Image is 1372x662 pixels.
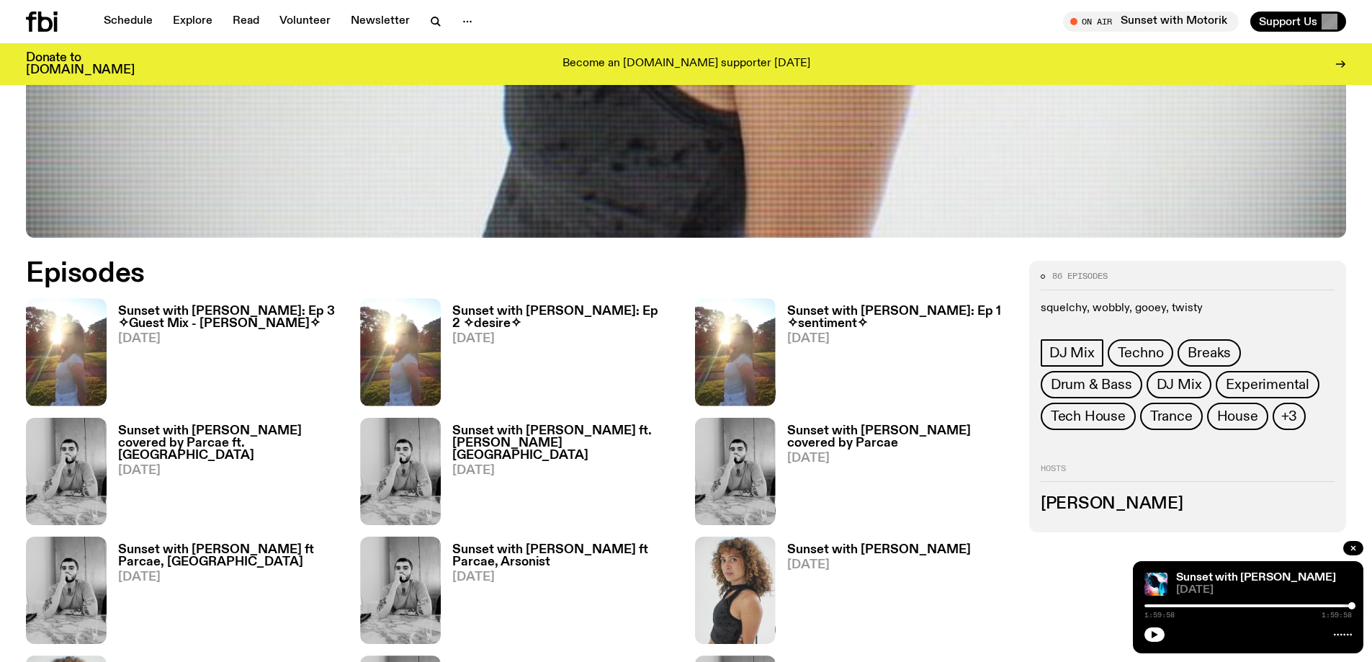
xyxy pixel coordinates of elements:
[118,305,343,330] h3: Sunset with [PERSON_NAME]: Ep 3 ✧Guest Mix - [PERSON_NAME]✧
[1217,408,1258,424] span: House
[452,333,677,345] span: [DATE]
[1041,465,1335,482] h2: Hosts
[1157,377,1202,393] span: DJ Mix
[1108,339,1174,367] a: Techno
[1250,12,1346,32] button: Support Us
[787,544,971,556] h3: Sunset with [PERSON_NAME]
[1176,585,1352,596] span: [DATE]
[1118,345,1164,361] span: Techno
[1041,496,1335,512] h3: [PERSON_NAME]
[118,333,343,345] span: [DATE]
[1041,403,1136,430] a: Tech House
[441,305,677,406] a: Sunset with [PERSON_NAME]: Ep 2 ✧desire✧[DATE]
[1188,345,1231,361] span: Breaks
[1150,408,1193,424] span: Trance
[787,425,1012,449] h3: Sunset with [PERSON_NAME] covered by Parcae
[452,305,677,330] h3: Sunset with [PERSON_NAME]: Ep 2 ✧desire✧
[1140,403,1203,430] a: Trance
[118,571,343,583] span: [DATE]
[1144,612,1175,619] span: 1:59:58
[1051,377,1132,393] span: Drum & Bass
[118,544,343,568] h3: Sunset with [PERSON_NAME] ft Parcae, [GEOGRAPHIC_DATA]
[1259,15,1317,28] span: Support Us
[1051,408,1126,424] span: Tech House
[107,425,343,525] a: Sunset with [PERSON_NAME] covered by Parcae ft. [GEOGRAPHIC_DATA][DATE]
[787,333,1012,345] span: [DATE]
[1052,272,1108,280] span: 86 episodes
[1147,371,1212,398] a: DJ Mix
[26,261,900,287] h2: Episodes
[1049,345,1095,361] span: DJ Mix
[441,544,677,644] a: Sunset with [PERSON_NAME] ft Parcae, Arsonist[DATE]
[107,305,343,406] a: Sunset with [PERSON_NAME]: Ep 3 ✧Guest Mix - [PERSON_NAME]✧[DATE]
[562,58,810,71] p: Become an [DOMAIN_NAME] supporter [DATE]
[787,452,1012,465] span: [DATE]
[118,425,343,462] h3: Sunset with [PERSON_NAME] covered by Parcae ft. [GEOGRAPHIC_DATA]
[1041,339,1103,367] a: DJ Mix
[342,12,418,32] a: Newsletter
[1281,408,1298,424] span: +3
[26,52,135,76] h3: Donate to [DOMAIN_NAME]
[1176,572,1336,583] a: Sunset with [PERSON_NAME]
[1178,339,1241,367] a: Breaks
[1144,573,1167,596] img: Simon Caldwell stands side on, looking downwards. He has headphones on. Behind him is a brightly ...
[95,12,161,32] a: Schedule
[118,465,343,477] span: [DATE]
[1226,377,1309,393] span: Experimental
[1322,612,1352,619] span: 1:59:58
[1207,403,1268,430] a: House
[452,465,677,477] span: [DATE]
[787,559,971,571] span: [DATE]
[776,425,1012,525] a: Sunset with [PERSON_NAME] covered by Parcae[DATE]
[1041,371,1142,398] a: Drum & Bass
[164,12,221,32] a: Explore
[452,425,677,462] h3: Sunset with [PERSON_NAME] ft. [PERSON_NAME][GEOGRAPHIC_DATA]
[224,12,268,32] a: Read
[107,544,343,644] a: Sunset with [PERSON_NAME] ft Parcae, [GEOGRAPHIC_DATA][DATE]
[776,544,971,644] a: Sunset with [PERSON_NAME][DATE]
[1273,403,1306,430] button: +3
[787,305,1012,330] h3: Sunset with [PERSON_NAME]: Ep 1 ✧sentiment✧
[695,537,776,644] img: Tangela looks past her left shoulder into the camera with an inquisitive look. She is wearing a s...
[441,425,677,525] a: Sunset with [PERSON_NAME] ft. [PERSON_NAME][GEOGRAPHIC_DATA][DATE]
[1216,371,1319,398] a: Experimental
[1063,12,1239,32] button: On AirSunset with Motorik
[271,12,339,32] a: Volunteer
[452,571,677,583] span: [DATE]
[452,544,677,568] h3: Sunset with [PERSON_NAME] ft Parcae, Arsonist
[776,305,1012,406] a: Sunset with [PERSON_NAME]: Ep 1 ✧sentiment✧[DATE]
[1041,302,1335,316] p: squelchy, wobbly, gooey, twisty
